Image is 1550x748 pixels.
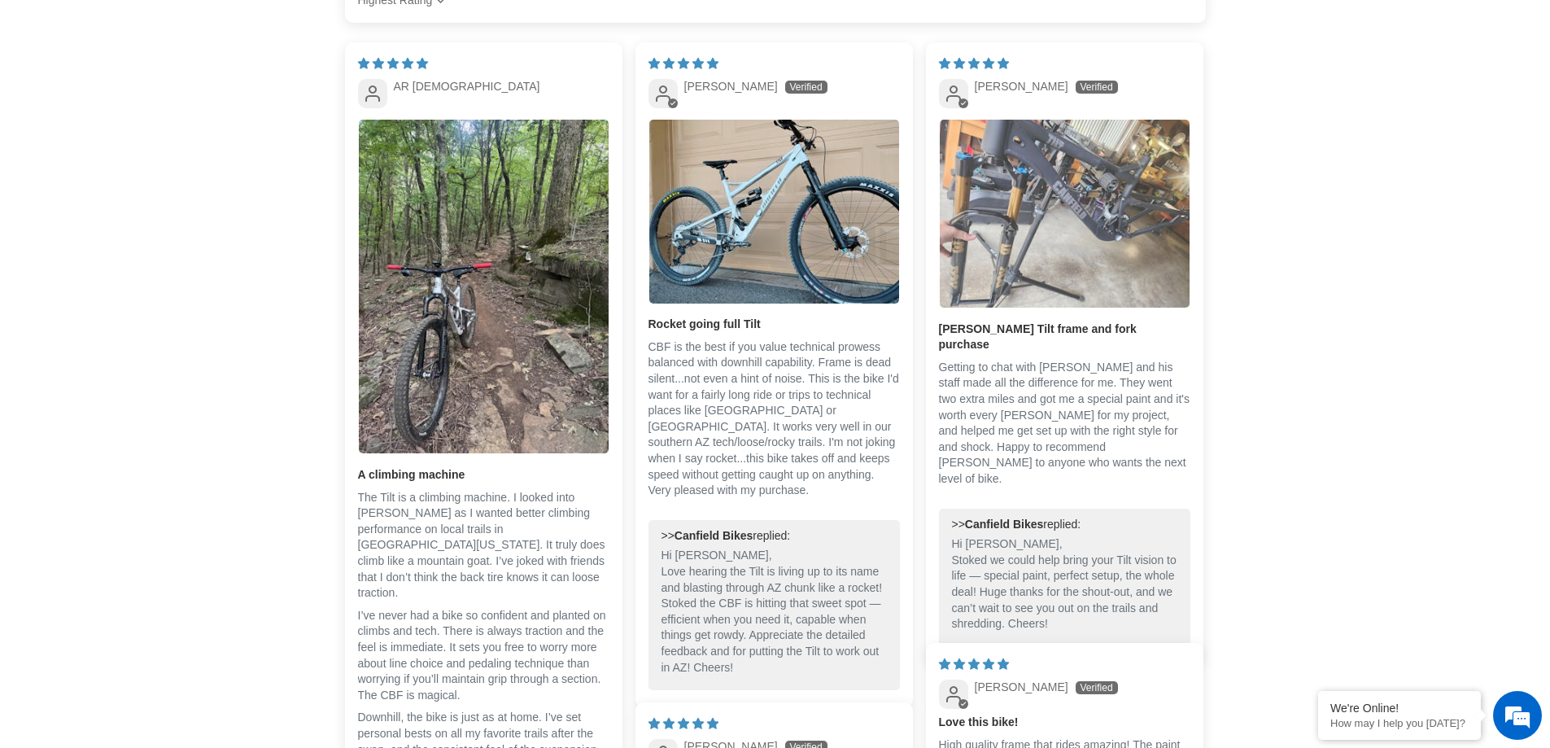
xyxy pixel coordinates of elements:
[359,120,609,453] img: User picture
[684,80,778,93] span: [PERSON_NAME]
[939,360,1190,488] p: Getting to chat with [PERSON_NAME] and his staff made all the difference for me. They went two ex...
[358,608,609,704] p: I’ve never had a bike so confident and planted on climbs and tech. There is always traction and t...
[649,120,899,303] img: User picture
[648,317,900,333] b: Rocket going full Tilt
[394,80,540,93] span: AR [DEMOGRAPHIC_DATA]
[648,57,718,70] span: 5 star review
[939,119,1190,308] a: Link to user picture 1
[1330,702,1469,715] div: We're Online!
[358,467,609,483] b: A climbing machine
[109,91,298,112] div: Chat with us now
[975,680,1068,693] span: [PERSON_NAME]
[952,517,1177,533] div: >> replied:
[939,715,1190,731] b: Love this bike!
[939,658,1009,671] span: 5 star review
[358,119,609,454] a: Link to user picture 1
[661,528,887,545] div: >> replied:
[965,518,1043,531] b: Canfield Bikes
[648,119,900,304] a: Link to user picture 1
[267,8,306,47] div: Minimize live chat window
[939,57,1009,70] span: 5 star review
[939,322,1190,353] b: [PERSON_NAME] Tilt frame and fork purchase
[952,536,1177,632] p: Hi [PERSON_NAME], Stoked we could help bring your Tilt vision to life — special paint, perfect se...
[648,339,900,499] p: CBF is the best if you value technical prowess balanced with downhill capability. Frame is dead s...
[661,548,887,676] p: Hi [PERSON_NAME], Love hearing the Tilt is living up to its name and blasting through AZ chunk li...
[18,90,42,114] div: Navigation go back
[975,80,1068,93] span: [PERSON_NAME]
[648,717,718,730] span: 5 star review
[1330,717,1469,729] p: How may I help you today?
[358,57,428,70] span: 5 star review
[940,120,1190,308] img: User picture
[94,205,225,370] span: We're online!
[8,444,310,501] textarea: Type your message and hit 'Enter'
[52,81,93,122] img: d_696896380_company_1647369064580_696896380
[358,490,609,601] p: The Tilt is a climbing machine. I looked into [PERSON_NAME] as I wanted better climbing performan...
[675,529,753,542] b: Canfield Bikes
